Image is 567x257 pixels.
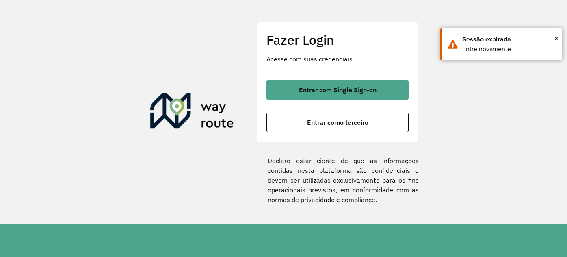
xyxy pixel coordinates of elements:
[266,113,409,132] button: button
[307,119,368,126] span: Entrar como terceiro
[299,87,377,93] span: Entrar com Single Sign-on
[462,35,556,44] div: Sessão expirada
[462,44,556,54] div: Entre novamente
[266,32,409,48] h2: Fazer Login
[554,32,558,44] span: ×
[554,32,558,44] button: Close
[266,80,409,100] button: button
[256,156,419,205] label: Declaro estar ciente de que as informações contidas nesta plataforma são confidenciais e devem se...
[150,93,234,132] img: Roteirizador AmbevTech
[266,54,409,64] p: Acesse com suas credenciais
